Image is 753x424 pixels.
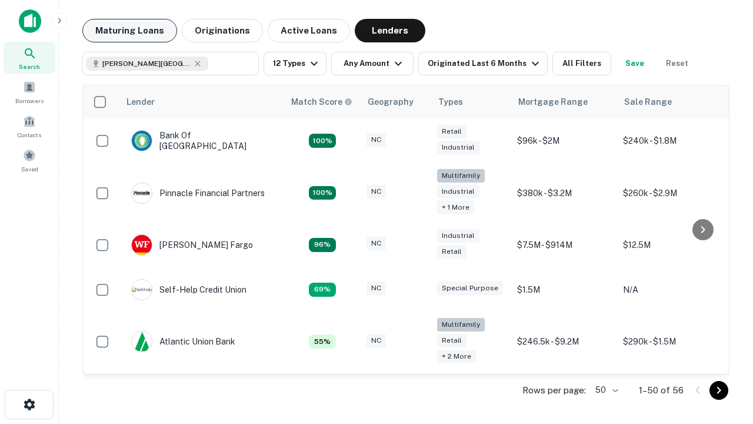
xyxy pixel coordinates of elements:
[437,350,476,363] div: + 2 more
[131,331,235,352] div: Atlantic Union Bank
[102,58,191,69] span: [PERSON_NAME][GEOGRAPHIC_DATA], [GEOGRAPHIC_DATA]
[437,169,485,183] div: Multifamily
[511,371,617,416] td: $200k - $3.3M
[361,85,431,118] th: Geography
[366,133,386,147] div: NC
[617,267,723,312] td: N/A
[428,57,542,71] div: Originated Last 6 Months
[617,223,723,267] td: $12.5M
[709,381,728,400] button: Go to next page
[431,85,511,118] th: Types
[18,130,41,140] span: Contacts
[119,85,284,118] th: Lender
[366,237,386,250] div: NC
[617,371,723,416] td: $480k - $3.1M
[617,163,723,223] td: $260k - $2.9M
[511,267,617,312] td: $1.5M
[437,229,479,243] div: Industrial
[82,19,177,42] button: Maturing Loans
[4,76,55,108] a: Borrowers
[518,95,588,109] div: Mortgage Range
[131,183,265,204] div: Pinnacle Financial Partners
[437,185,479,198] div: Industrial
[131,279,246,300] div: Self-help Credit Union
[19,62,40,71] span: Search
[291,95,350,108] h6: Match Score
[291,95,352,108] div: Capitalize uses an advanced AI algorithm to match your search with the best lender. The match sco...
[591,382,620,399] div: 50
[437,141,479,154] div: Industrial
[511,312,617,372] td: $246.5k - $9.2M
[552,52,611,75] button: All Filters
[309,238,336,252] div: Matching Properties: 14, hasApolloMatch: undefined
[366,334,386,347] div: NC
[4,144,55,176] a: Saved
[437,201,474,214] div: + 1 more
[132,280,152,300] img: picture
[4,110,55,142] a: Contacts
[511,85,617,118] th: Mortgage Range
[639,383,684,397] p: 1–50 of 56
[437,318,485,332] div: Multifamily
[617,312,723,372] td: $290k - $1.5M
[418,52,548,75] button: Originated Last 6 Months
[355,19,425,42] button: Lenders
[309,334,336,349] div: Matching Properties: 8, hasApolloMatch: undefined
[617,118,723,163] td: $240k - $1.8M
[309,186,336,200] div: Matching Properties: 26, hasApolloMatch: undefined
[366,185,386,198] div: NC
[437,245,467,259] div: Retail
[284,85,361,118] th: Capitalize uses an advanced AI algorithm to match your search with the best lender. The match sco...
[131,234,253,256] div: [PERSON_NAME] Fargo
[15,96,44,105] span: Borrowers
[617,85,723,118] th: Sale Range
[132,332,152,352] img: picture
[19,9,41,33] img: capitalize-icon.png
[309,283,336,297] div: Matching Properties: 10, hasApolloMatch: undefined
[4,42,55,74] a: Search
[616,52,654,75] button: Save your search to get updates of matches that match your search criteria.
[511,163,617,223] td: $380k - $3.2M
[264,52,326,75] button: 12 Types
[658,52,696,75] button: Reset
[511,118,617,163] td: $96k - $2M
[132,235,152,255] img: picture
[21,164,38,174] span: Saved
[268,19,350,42] button: Active Loans
[694,330,753,386] iframe: Chat Widget
[132,131,152,151] img: picture
[437,334,467,347] div: Retail
[511,223,617,267] td: $7.5M - $914M
[309,134,336,148] div: Matching Properties: 15, hasApolloMatch: undefined
[366,281,386,295] div: NC
[624,95,672,109] div: Sale Range
[131,130,272,151] div: Bank Of [GEOGRAPHIC_DATA]
[132,183,152,203] img: picture
[437,125,467,138] div: Retail
[438,95,463,109] div: Types
[126,95,155,109] div: Lender
[522,383,586,397] p: Rows per page:
[331,52,414,75] button: Any Amount
[368,95,414,109] div: Geography
[182,19,263,42] button: Originations
[437,281,503,295] div: Special Purpose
